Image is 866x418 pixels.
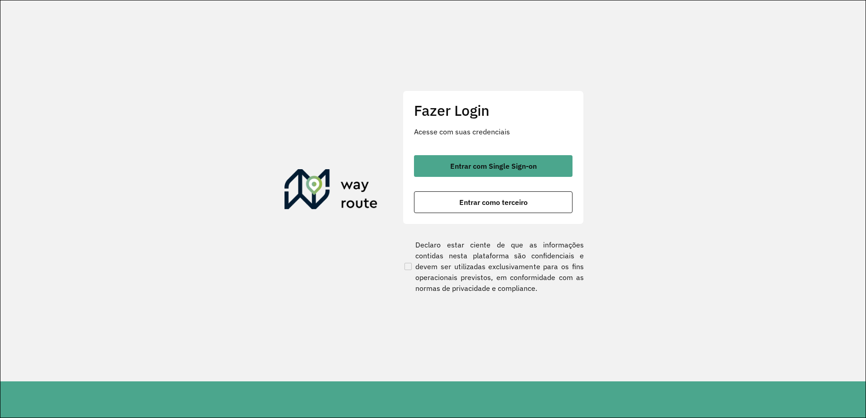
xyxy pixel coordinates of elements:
span: Entrar como terceiro [459,199,528,206]
button: button [414,191,573,213]
label: Declaro estar ciente de que as informações contidas nesta plataforma são confidenciais e devem se... [403,239,584,294]
h2: Fazer Login [414,102,573,119]
img: Roteirizador AmbevTech [284,169,378,213]
p: Acesse com suas credenciais [414,126,573,137]
button: button [414,155,573,177]
span: Entrar com Single Sign-on [450,162,537,170]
